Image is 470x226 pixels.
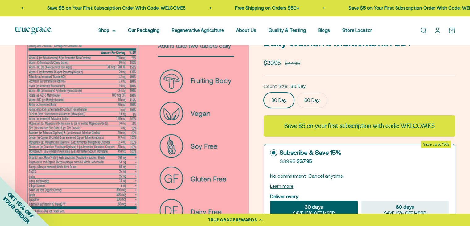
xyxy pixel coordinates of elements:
strong: Save $5 on your first subscription with code: WELCOME5 [284,122,434,130]
span: GET 15% OFF [6,191,35,219]
p: Save $5 on Your First Subscription Order With Code: WELCOME5 [36,4,174,12]
a: Store Locator [342,28,372,33]
a: Regenerative Agriculture [172,28,224,33]
div: TRUE GRACE REWARDS [208,217,257,223]
summary: Shop [98,27,116,34]
sale-price: $39.95 [264,58,281,67]
a: Our Packaging [128,28,159,33]
span: YOUR ORDER [1,195,31,225]
a: Blogs [318,28,330,33]
legend: Count Size: [264,83,288,90]
span: 30 Day [290,83,306,90]
a: Free Shipping on Orders $50+ [224,5,288,11]
compare-at-price: $44.95 [285,60,300,67]
a: Quality & Testing [269,28,306,33]
a: About Us [236,28,256,33]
